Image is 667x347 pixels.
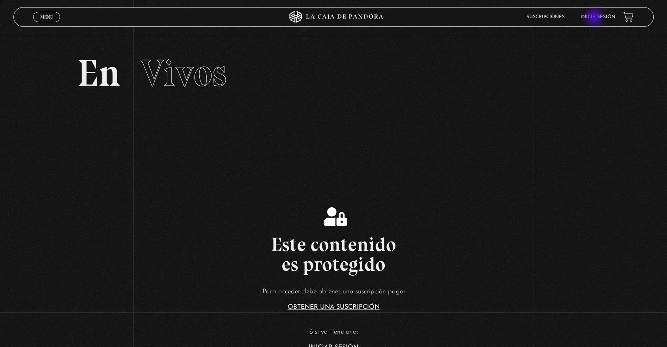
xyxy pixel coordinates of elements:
[623,11,633,22] a: View your shopping cart
[141,51,227,96] span: Vivos
[288,304,380,310] a: Obtener una suscripción
[526,15,564,19] a: Suscripciones
[77,54,590,92] h2: En
[37,21,56,26] span: Cerrar
[40,15,53,19] span: Menu
[580,15,615,19] a: Inicie sesión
